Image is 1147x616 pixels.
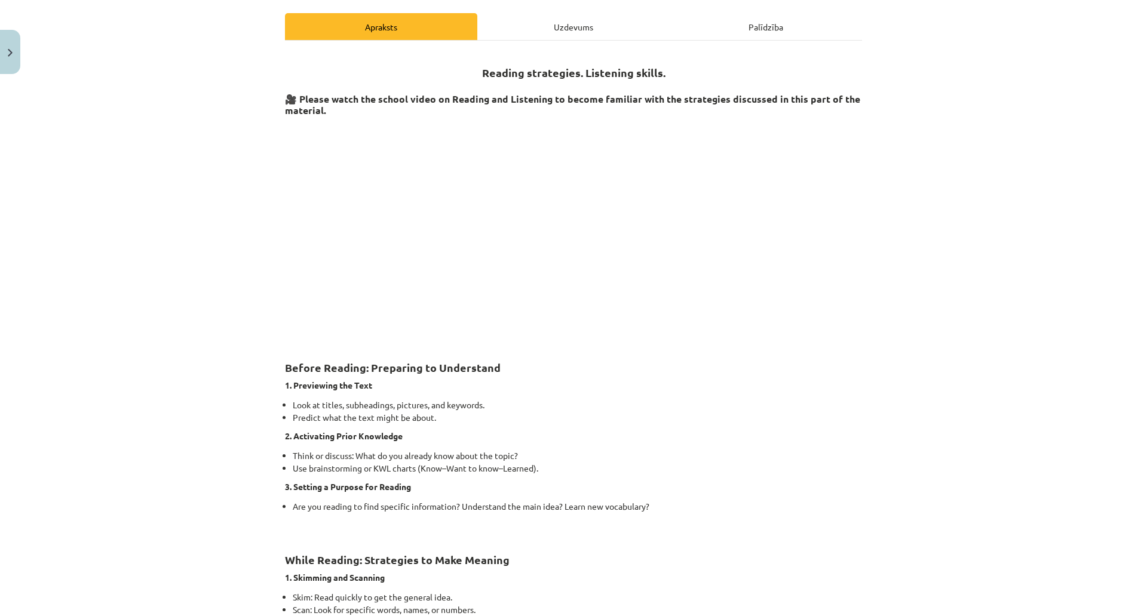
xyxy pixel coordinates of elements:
b: 3. Setting a Purpose for Reading [285,481,411,492]
strong: While Reading: Strategies to Make Meaning [285,553,510,566]
img: icon-close-lesson-0947bae3869378f0d4975bcd49f059093ad1ed9edebbc8119c70593378902aed.svg [8,49,13,57]
b: 2. Activating Prior Knowledge [285,430,403,441]
li: Use brainstorming or KWL charts (Know–Want to know–Learned). [293,462,862,475]
li: Scan: Look for specific words, names, or numbers. [293,603,862,616]
li: Skim: Read quickly to get the general idea. [293,591,862,603]
li: Are you reading to find specific information? Understand the main idea? Learn new vocabulary? [293,500,862,513]
strong: 🎥 Please watch the school video on Reading and Listening to become familiar with the strategies d... [285,93,860,117]
div: Uzdevums [477,13,670,40]
li: Predict what the text might be about. [293,411,862,424]
strong: Reading strategies. Listening skills. [482,66,665,79]
b: 1. Previewing the Text [285,380,372,390]
li: Think or discuss: What do you already know about the topic? [293,449,862,462]
div: Apraksts [285,13,477,40]
li: Look at titles, subheadings, pictures, and keywords. [293,399,862,411]
div: Palīdzība [670,13,862,40]
b: 1. Skimming and Scanning [285,572,385,583]
strong: Before Reading: Preparing to Understand [285,361,501,374]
